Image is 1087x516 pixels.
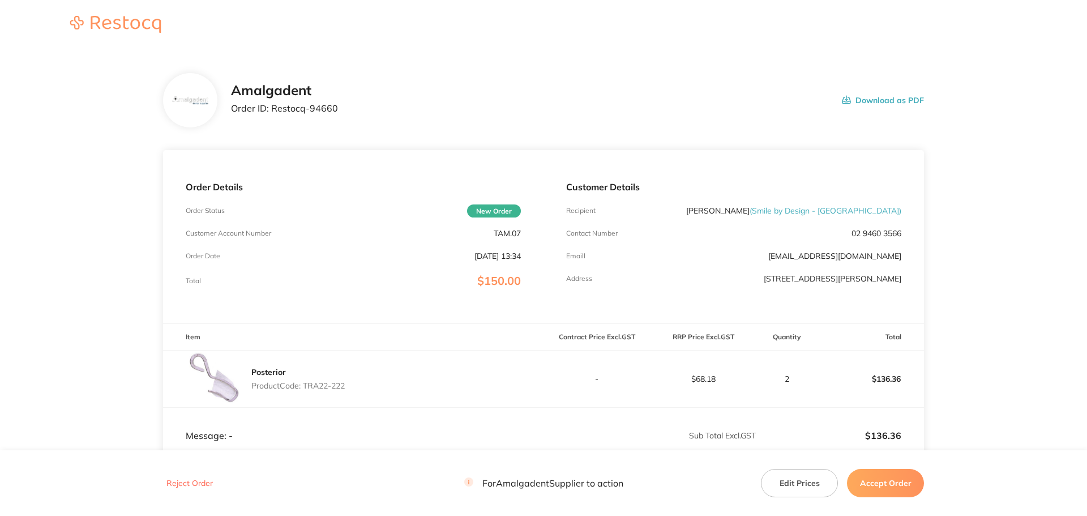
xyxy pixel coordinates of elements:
p: Order Status [186,207,225,215]
p: $68.18 [651,374,756,383]
p: Total [186,277,201,285]
p: 02 9460 3566 [851,229,901,238]
p: $136.36 [757,430,901,441]
p: Order Details [186,182,521,192]
p: Contact Number [566,229,618,237]
h2: Amalgadent [231,83,338,99]
p: Product Code: TRA22-222 [251,381,345,390]
p: $136.36 [818,365,923,393]
th: Quantity [756,324,818,351]
p: Emaill [566,252,585,260]
img: Restocq logo [59,16,172,33]
p: - [544,374,649,383]
p: Recipient [566,207,596,215]
button: Reject Order [163,479,216,489]
th: Total [818,324,924,351]
p: 2 [757,374,817,383]
p: Order ID: Restocq- 94660 [231,103,338,113]
p: Customer Details [566,182,901,192]
p: Address [566,275,592,283]
button: Edit Prices [761,469,838,497]
p: Sub Total Excl. GST [544,431,756,440]
p: Order Date [186,252,220,260]
img: YTc4ODUxMA [186,351,242,407]
a: [EMAIL_ADDRESS][DOMAIN_NAME] [768,251,901,261]
span: ( Smile by Design - [GEOGRAPHIC_DATA] ) [750,206,901,216]
th: Item [163,324,543,351]
span: New Order [467,204,521,218]
p: For Amalgadent Supplier to action [464,478,623,489]
td: Message: - [163,407,543,441]
span: $150.00 [477,274,521,288]
a: Posterior [251,367,286,377]
button: Download as PDF [842,83,924,118]
button: Accept Order [847,469,924,497]
p: [PERSON_NAME] [686,206,901,215]
p: [STREET_ADDRESS][PERSON_NAME] [764,274,901,283]
a: Restocq logo [59,16,172,35]
p: TAM.07 [494,229,521,238]
th: Contract Price Excl. GST [543,324,650,351]
p: [DATE] 13:34 [474,251,521,261]
img: b285Ymlzag [172,96,208,105]
th: RRP Price Excl. GST [650,324,756,351]
p: Customer Account Number [186,229,271,237]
